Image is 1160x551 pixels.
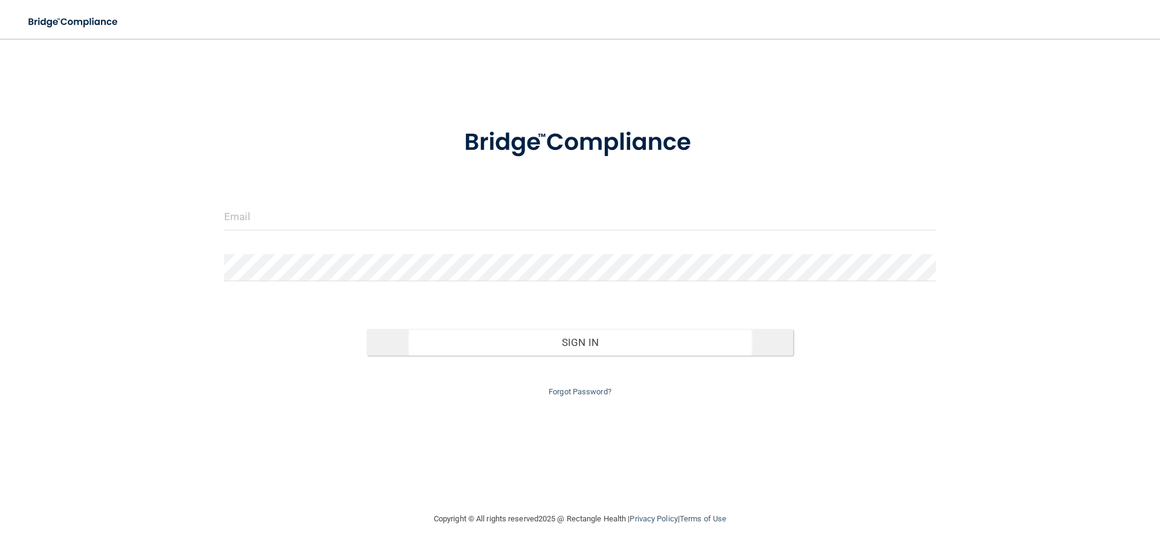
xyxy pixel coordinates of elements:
[439,111,721,174] img: bridge_compliance_login_screen.278c3ca4.svg
[224,203,936,230] input: Email
[680,514,726,523] a: Terms of Use
[18,10,129,34] img: bridge_compliance_login_screen.278c3ca4.svg
[630,514,677,523] a: Privacy Policy
[359,500,801,538] div: Copyright © All rights reserved 2025 @ Rectangle Health | |
[549,387,611,396] a: Forgot Password?
[367,329,794,356] button: Sign In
